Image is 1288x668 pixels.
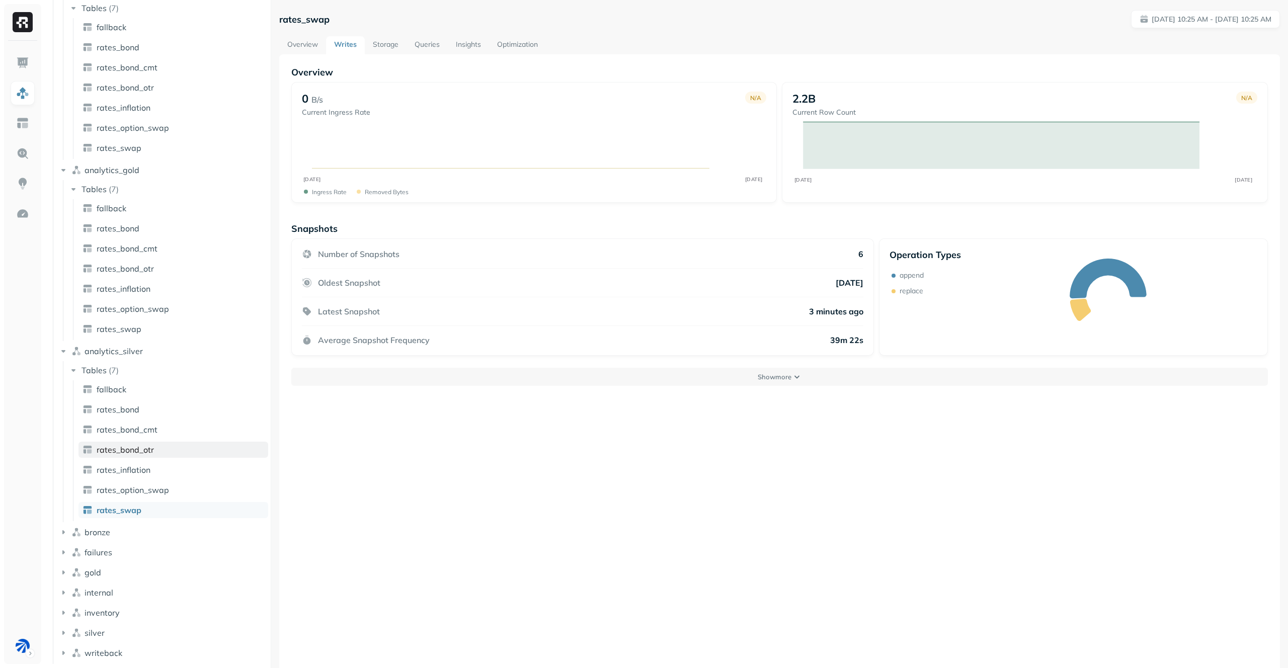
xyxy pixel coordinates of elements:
[109,3,119,13] p: ( 7 )
[1152,15,1271,24] p: [DATE] 10:25 AM - [DATE] 10:25 AM
[302,92,308,106] p: 0
[78,301,268,317] a: rates_option_swap
[792,108,856,117] p: Current Row Count
[97,62,157,72] span: rates_bond_cmt
[71,165,82,175] img: namespace
[318,335,430,345] p: Average Snapshot Frequency
[83,425,93,435] img: table
[97,425,157,435] span: rates_bond_cmt
[82,365,107,375] span: Tables
[745,176,762,183] tspan: [DATE]
[82,3,107,13] span: Tables
[291,66,1268,78] p: Overview
[78,140,268,156] a: rates_swap
[83,62,93,72] img: table
[78,59,268,75] a: rates_bond_cmt
[448,36,489,54] a: Insights
[900,271,924,280] p: append
[71,547,82,557] img: namespace
[312,188,347,196] p: Ingress Rate
[109,365,119,375] p: ( 7 )
[97,384,126,394] span: fallback
[78,482,268,498] a: rates_option_swap
[318,249,399,259] p: Number of Snapshots
[1241,94,1252,102] p: N/A
[794,177,812,183] tspan: [DATE]
[407,36,448,54] a: Queries
[365,36,407,54] a: Storage
[78,19,268,35] a: fallback
[83,82,93,93] img: table
[365,188,409,196] p: Removed bytes
[97,123,169,133] span: rates_option_swap
[58,524,267,540] button: bronze
[279,14,330,25] p: rates_swap
[78,100,268,116] a: rates_inflation
[97,82,154,93] span: rates_bond_otr
[83,404,93,414] img: table
[83,264,93,274] img: table
[489,36,546,54] a: Optimization
[900,286,923,296] p: replace
[83,223,93,233] img: table
[16,177,29,190] img: Insights
[58,162,267,178] button: analytics_gold
[78,462,268,478] a: rates_inflation
[58,625,267,641] button: silver
[809,306,863,316] p: 3 minutes ago
[97,324,141,334] span: rates_swap
[750,94,761,102] p: N/A
[78,261,268,277] a: rates_bond_otr
[1235,177,1253,183] tspan: [DATE]
[85,346,143,356] span: analytics_silver
[85,648,122,658] span: writeback
[71,628,82,638] img: namespace
[16,56,29,69] img: Dashboard
[97,404,139,414] span: rates_bond
[71,648,82,658] img: namespace
[71,527,82,537] img: namespace
[83,505,93,515] img: table
[97,445,154,455] span: rates_bond_otr
[16,147,29,160] img: Query Explorer
[311,94,323,106] p: B/s
[83,304,93,314] img: table
[78,321,268,337] a: rates_swap
[71,608,82,618] img: namespace
[97,505,141,515] span: rates_swap
[97,143,141,153] span: rates_swap
[97,264,154,274] span: rates_bond_otr
[1131,10,1280,28] button: [DATE] 10:25 AM - [DATE] 10:25 AM
[58,584,267,601] button: internal
[78,39,268,55] a: rates_bond
[83,123,93,133] img: table
[85,588,113,598] span: internal
[85,567,101,577] span: gold
[68,362,268,378] button: Tables(7)
[836,278,863,288] p: [DATE]
[97,284,150,294] span: rates_inflation
[83,243,93,254] img: table
[97,465,150,475] span: rates_inflation
[83,22,93,32] img: table
[83,284,93,294] img: table
[97,243,157,254] span: rates_bond_cmt
[58,343,267,359] button: analytics_silver
[83,203,93,213] img: table
[78,240,268,257] a: rates_bond_cmt
[82,184,107,194] span: Tables
[97,203,126,213] span: fallback
[78,422,268,438] a: rates_bond_cmt
[83,143,93,153] img: table
[109,184,119,194] p: ( 7 )
[858,249,863,259] p: 6
[85,628,105,638] span: silver
[71,567,82,577] img: namespace
[78,442,268,458] a: rates_bond_otr
[16,639,30,653] img: BAM
[85,608,120,618] span: inventory
[16,117,29,130] img: Asset Explorer
[78,281,268,297] a: rates_inflation
[318,278,380,288] p: Oldest Snapshot
[83,42,93,52] img: table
